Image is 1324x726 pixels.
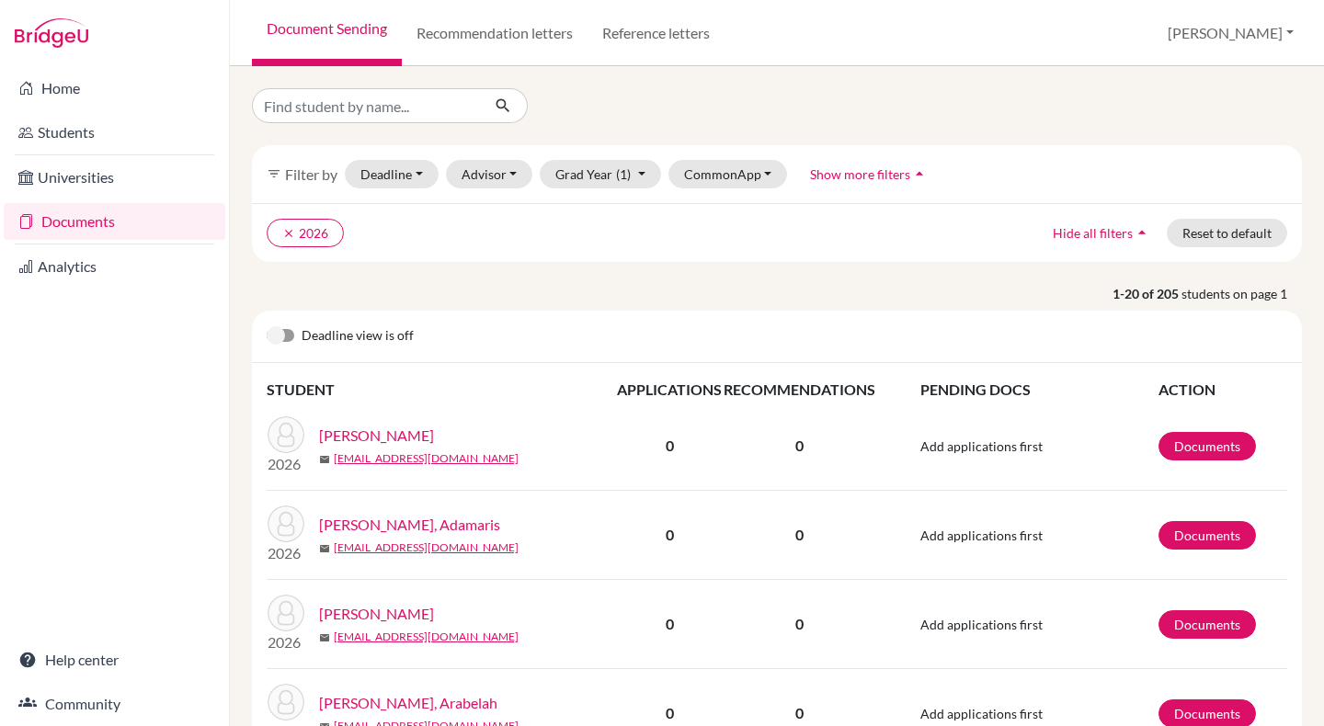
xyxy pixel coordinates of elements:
[1113,284,1181,303] strong: 1-20 of 205
[319,454,330,465] span: mail
[334,629,519,645] a: [EMAIL_ADDRESS][DOMAIN_NAME]
[540,160,661,188] button: Grad Year(1)
[268,684,304,720] img: Anderson, Arabelah
[4,159,225,196] a: Universities
[810,166,910,182] span: Show more filters
[282,227,295,240] i: clear
[268,542,304,564] p: 2026
[267,166,281,181] i: filter_list
[1167,219,1287,247] button: Reset to default
[724,613,875,635] p: 0
[4,641,225,678] a: Help center
[1158,432,1256,460] a: Documents
[666,704,674,721] b: 0
[4,686,225,722] a: Community
[268,505,304,542] img: Aguilar Mondaca, Adamaris
[1158,378,1287,402] th: ACTION
[724,380,875,398] span: RECOMMENDATIONS
[1133,223,1151,242] i: arrow_drop_up
[920,527,1043,543] span: Add applications first
[666,526,674,543] b: 0
[794,160,944,188] button: Show more filtersarrow_drop_up
[668,160,788,188] button: CommonApp
[268,416,304,453] img: Adams, Sarah
[666,437,674,454] b: 0
[4,70,225,107] a: Home
[319,603,434,625] a: [PERSON_NAME]
[268,453,304,475] p: 2026
[1181,284,1302,303] span: students on page 1
[319,514,500,536] a: [PERSON_NAME], Adamaris
[616,166,631,182] span: (1)
[302,325,414,347] span: Deadline view is off
[724,524,875,546] p: 0
[334,539,519,556] a: [EMAIL_ADDRESS][DOMAIN_NAME]
[267,219,344,247] button: clear2026
[319,632,330,643] span: mail
[1037,219,1167,247] button: Hide all filtersarrow_drop_up
[666,615,674,632] b: 0
[319,425,434,447] a: [PERSON_NAME]
[617,380,722,398] span: APPLICATIONS
[267,378,616,402] th: STUDENT
[4,248,225,285] a: Analytics
[15,18,88,48] img: Bridge-U
[252,88,480,123] input: Find student by name...
[1158,610,1256,639] a: Documents
[1158,521,1256,550] a: Documents
[446,160,533,188] button: Advisor
[920,617,1043,632] span: Add applications first
[910,164,929,183] i: arrow_drop_up
[268,631,304,653] p: 2026
[4,203,225,240] a: Documents
[724,435,875,457] p: 0
[1159,16,1302,51] button: [PERSON_NAME]
[4,114,225,151] a: Students
[268,595,304,631] img: Alvarez, Daileen
[345,160,439,188] button: Deadline
[920,380,1031,398] span: PENDING DOCS
[285,165,337,183] span: Filter by
[920,438,1043,454] span: Add applications first
[319,692,497,714] a: [PERSON_NAME], Arabelah
[319,543,330,554] span: mail
[334,450,519,467] a: [EMAIL_ADDRESS][DOMAIN_NAME]
[920,706,1043,721] span: Add applications first
[724,702,875,724] p: 0
[1053,225,1133,241] span: Hide all filters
